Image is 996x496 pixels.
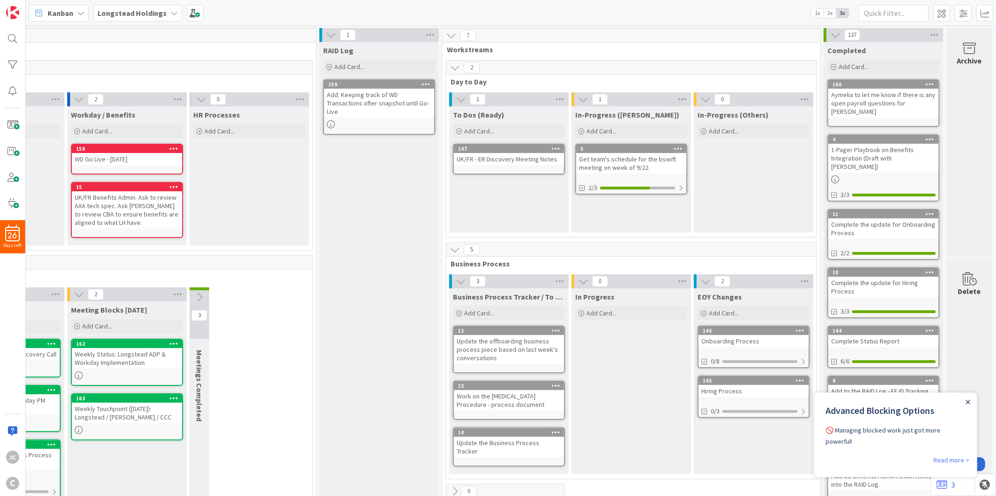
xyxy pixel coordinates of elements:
[833,377,939,384] div: 8
[575,292,615,301] span: In Progress
[575,110,679,119] span: In-Progress (Jerry)
[210,94,226,105] span: 0
[454,327,564,364] div: 12Update the offboarding business process piece based on last week's conversations
[470,94,486,105] span: 1
[844,29,860,41] span: 137
[588,183,597,193] span: 2/3
[828,335,939,347] div: Complete Status Report
[592,276,608,287] span: 0
[71,144,183,175] a: 158WD Go Live - [DATE]
[824,8,836,18] span: 2x
[699,377,809,385] div: 145
[453,292,565,301] span: Business Process Tracker / To Dos
[72,394,182,423] div: 163Weekly Touchpoint ([DATE]): Longstead / [PERSON_NAME] / CCC
[454,428,564,437] div: 14
[82,322,112,330] span: Add Card...
[464,244,480,255] span: 5
[6,477,19,490] div: C
[324,89,434,118] div: Add: Keeping track of WD Transactions after snapshot until Go-Live
[72,191,182,229] div: UK/FR Benefits Admin. Ask to review AXA tech spec. Ask [PERSON_NAME] to review CBA to ensure bene...
[828,135,939,173] div: 41-Pager Playbook on Benefits Integration (Draft with [PERSON_NAME])
[828,327,939,335] div: 144
[454,327,564,335] div: 12
[324,80,434,118] div: 159Add: Keeping track of WD Transactions after snapshot until Go-Live
[828,210,939,218] div: 11
[698,110,769,119] span: In-Progress (Others)
[76,146,182,152] div: 158
[576,145,686,174] div: 5Get team's schedule for the bswift meeting on week of 9/22
[454,145,564,153] div: 147
[72,153,182,165] div: WD Go Live - [DATE]
[71,182,183,238] a: 15UK/FR Benefits Admin. Ask to review AXA tech spec. Ask [PERSON_NAME] to review CBA to ensure be...
[833,136,939,143] div: 4
[48,7,73,19] span: Kanban
[71,110,135,119] span: Workday / Benefits
[576,153,686,174] div: Get team's schedule for the bswift meeting on week of 9/22
[72,394,182,403] div: 163
[453,381,565,420] a: 13Work on the [MEDICAL_DATA] Procedure - process document
[828,89,939,118] div: Aymelia to let me know if there is any open payroll questions for [PERSON_NAME]
[711,406,720,416] span: 0/3
[586,309,616,317] span: Add Card...
[20,1,42,13] span: Support
[454,153,564,165] div: UK/FR - ER Discovery Meeting Notes
[827,134,939,202] a: 41-Pager Playbook on Benefits Integration (Draft with [PERSON_NAME])3/3
[323,79,435,135] a: 159Add: Keeping track of WD Transactions after snapshot until Go-Live
[447,45,809,54] span: Workstreams
[827,376,939,415] a: 8Add to the RAID Log - EE ID Tracking for Citadel to answer
[72,145,182,165] div: 158WD Go Live - [DATE]
[71,393,183,440] a: 163Weekly Touchpoint ([DATE]): Longstead / [PERSON_NAME] / CCC
[698,376,810,418] a: 145Hiring Process0/3
[334,63,364,71] span: Add Card...
[699,327,809,347] div: 146Onboarding Process
[76,184,182,190] div: 15
[82,127,112,135] span: Add Card...
[711,356,720,366] span: 0/8
[827,326,939,368] a: 144Complete Status Report6/6
[195,350,204,421] span: Meetings Completed
[193,110,240,119] span: HR Processes
[828,385,939,405] div: Add to the RAID Log - EE ID Tracking for Citadel to answer
[828,377,939,405] div: 8Add to the RAID Log - EE ID Tracking for Citadel to answer
[454,390,564,411] div: Work on the [MEDICAL_DATA] Procedure - process document
[454,437,564,457] div: Update the Business Process Tracker
[76,341,182,347] div: 162
[458,328,564,334] div: 12
[841,307,849,316] span: 3/3
[699,377,809,397] div: 145Hiring Process
[71,339,183,386] a: 162Weekly Status: Longstead ADP & Workday Implementation
[828,144,939,173] div: 1-Pager Playbook on Benefits Integration (Draft with [PERSON_NAME])
[464,309,494,317] span: Add Card...
[833,81,939,88] div: 160
[458,383,564,389] div: 13
[72,403,182,423] div: Weekly Touchpoint ([DATE]): Longstead / [PERSON_NAME] / CCC
[454,382,564,390] div: 13
[827,267,939,318] a: 10Complete the update for Hiring Process3/3
[703,377,809,384] div: 145
[859,5,929,21] input: Quick Filter...
[833,211,939,217] div: 11
[827,209,939,260] a: 11Complete the update for Onboarding Process2/2
[72,340,182,369] div: 162Weekly Status: Longstead ADP & Workday Implementation
[841,356,849,366] span: 6/6
[709,309,739,317] span: Add Card...
[828,327,939,347] div: 144Complete Status Report
[811,8,824,18] span: 1x
[828,377,939,385] div: 8
[828,470,939,490] div: Add US Benefits Admin Action Items into the RAID Log.
[709,127,739,135] span: Add Card...
[76,395,182,402] div: 163
[958,286,981,297] div: Delete
[586,127,616,135] span: Add Card...
[464,62,480,73] span: 2
[699,335,809,347] div: Onboarding Process
[827,46,866,55] span: Completed
[454,428,564,457] div: 14Update the Business Process Tracker
[703,328,809,334] div: 146
[460,30,476,41] span: 7
[575,144,687,195] a: 5Get team's schedule for the bswift meeting on week of 9/222/3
